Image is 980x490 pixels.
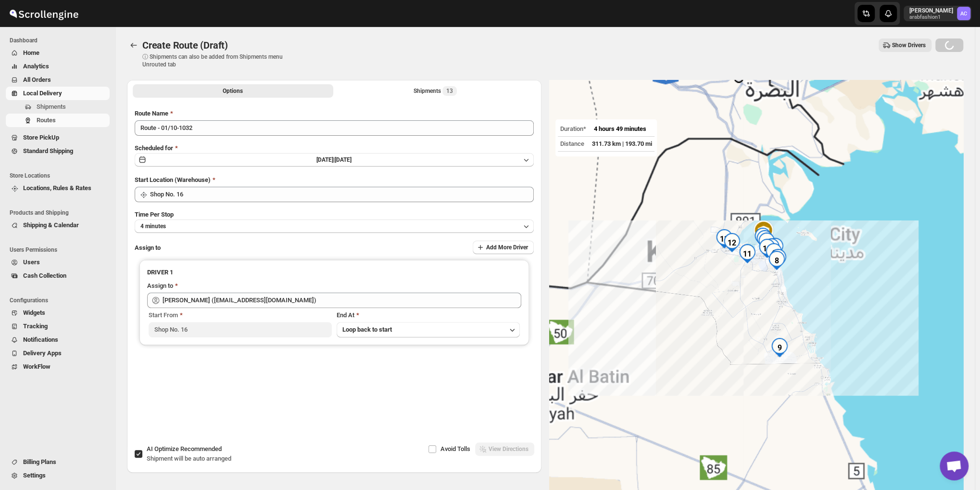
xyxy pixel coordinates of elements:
button: All Route Options [133,84,333,98]
div: 5 [766,238,785,257]
span: Loop back to start [342,326,392,333]
span: [DATE] [335,156,352,163]
button: Delivery Apps [6,347,110,360]
input: Search location [150,187,534,202]
div: 9 [770,338,789,357]
span: Local Delivery [23,90,62,97]
span: Widgets [23,309,45,316]
div: 11 [738,244,757,263]
div: Assign to [147,281,173,291]
span: Start From [149,311,178,319]
span: WorkFlow [23,363,50,370]
span: Shipments [37,103,66,110]
button: Home [6,46,110,60]
span: 311.73 km | 193.70 mi [592,140,652,147]
button: WorkFlow [6,360,110,374]
button: Users [6,256,110,269]
div: 1 [753,228,772,247]
span: Assign to [135,244,161,251]
h3: DRIVER 1 [147,268,521,277]
button: Routes [127,39,140,52]
span: Delivery Apps [23,349,62,357]
div: 8 [767,251,786,270]
div: Shipments [414,86,457,96]
div: Open chat [940,451,968,480]
span: Distance [560,140,584,147]
button: 4 minutes [135,219,534,233]
span: Abizer Chikhly [957,7,970,20]
button: Locations, Rules & Rates [6,181,110,195]
button: [DATE]|[DATE] [135,153,534,167]
span: Users Permissions [10,246,111,254]
span: Shipping & Calendar [23,221,79,229]
div: 3 [757,232,776,252]
span: Store PickUp [23,134,59,141]
span: Notifications [23,336,58,343]
input: Eg: Bengaluru Route [135,120,534,136]
span: Routes [37,116,56,124]
button: Notifications [6,333,110,347]
div: 2 [755,230,774,249]
span: Store Locations [10,172,111,180]
span: Options [223,87,243,95]
span: Tracking [23,322,48,330]
button: All Orders [6,73,110,87]
span: Recommended [180,445,222,452]
button: Settings [6,469,110,482]
button: Tracking [6,320,110,333]
span: Dashboard [10,37,111,44]
button: Widgets [6,306,110,320]
div: 7 [768,249,788,268]
span: Billing Plans [23,458,56,465]
div: End At [337,310,520,320]
span: Home [23,49,39,56]
span: Route Name [135,110,168,117]
span: AI Optimize [147,445,222,452]
button: Loop back to start [337,322,520,337]
span: Duration* [560,125,586,132]
p: ⓘ Shipments can also be added from Shipments menu Unrouted tab [142,53,294,68]
span: Cash Collection [23,272,66,279]
span: Locations, Rules & Rates [23,184,91,192]
span: Add More Driver [486,244,528,251]
span: All Orders [23,76,51,83]
div: 12 [722,233,741,252]
span: Products and Shipping [10,209,111,217]
div: 6 [764,243,783,262]
input: Search assignee [163,293,521,308]
span: Scheduled for [135,144,173,152]
text: AC [960,11,967,17]
p: [PERSON_NAME] [909,7,953,14]
span: Settings [23,472,46,479]
button: User menu [904,6,971,21]
span: Standard Shipping [23,147,73,155]
div: All Route Options [127,101,541,421]
button: Shipping & Calendar [6,219,110,232]
div: 4 [762,238,781,258]
span: Show Drivers [892,41,926,49]
span: Start Location (Warehouse) [135,176,211,183]
div: 13 [715,229,734,248]
span: 4 hours 49 minutes [594,125,646,132]
button: Selected Shipments [335,84,536,98]
span: Create Route (Draft) [142,39,228,51]
span: Time Per Stop [135,211,174,218]
img: ScrollEngine [8,1,80,26]
span: Users [23,258,40,266]
div: 10 [757,239,777,258]
p: arabfashion1 [909,14,953,20]
span: Analytics [23,63,49,70]
button: Billing Plans [6,455,110,469]
span: 13 [446,87,453,95]
button: Routes [6,114,110,127]
button: Add More Driver [473,241,534,254]
span: 4 minutes [140,222,166,230]
span: Configurations [10,297,111,304]
span: Shipment will be auto arranged [147,455,231,462]
span: Avoid Tolls [440,445,470,452]
button: Shipments [6,100,110,114]
button: Analytics [6,60,110,73]
button: Show Drivers [879,39,931,52]
button: Cash Collection [6,269,110,283]
span: [DATE] | [316,156,335,163]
